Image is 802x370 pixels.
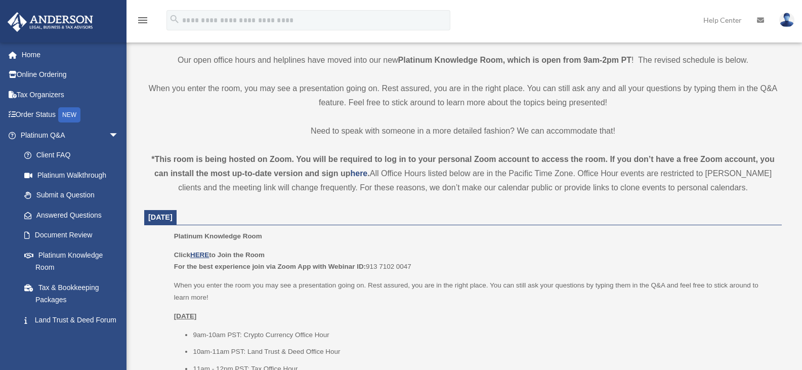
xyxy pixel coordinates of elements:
[137,14,149,26] i: menu
[174,251,265,259] b: Click to Join the Room
[174,249,775,273] p: 913 7102 0047
[14,310,134,330] a: Land Trust & Deed Forum
[779,13,794,27] img: User Pic
[193,329,775,341] li: 9am-10am PST: Crypto Currency Office Hour
[7,45,134,65] a: Home
[14,225,134,245] a: Document Review
[174,232,262,240] span: Platinum Knowledge Room
[169,14,180,25] i: search
[7,65,134,85] a: Online Ordering
[14,245,129,277] a: Platinum Knowledge Room
[350,169,367,178] a: here
[7,125,134,145] a: Platinum Q&Aarrow_drop_down
[144,124,782,138] p: Need to speak with someone in a more detailed fashion? We can accommodate that!
[144,81,782,110] p: When you enter the room, you may see a presentation going on. Rest assured, you are in the right ...
[174,279,775,303] p: When you enter the room you may see a presentation going on. Rest assured, you are in the right p...
[193,346,775,358] li: 10am-11am PST: Land Trust & Deed Office Hour
[14,330,134,350] a: Portal Feedback
[174,312,197,320] u: [DATE]
[14,277,134,310] a: Tax & Bookkeeping Packages
[398,56,631,64] strong: Platinum Knowledge Room, which is open from 9am-2pm PT
[7,85,134,105] a: Tax Organizers
[151,155,775,178] strong: *This room is being hosted on Zoom. You will be required to log in to your personal Zoom account ...
[144,152,782,195] div: All Office Hours listed below are in the Pacific Time Zone. Office Hour events are restricted to ...
[144,53,782,67] p: Our open office hours and helplines have moved into our new ! The revised schedule is below.
[137,18,149,26] a: menu
[109,125,129,146] span: arrow_drop_down
[5,12,96,32] img: Anderson Advisors Platinum Portal
[7,105,134,126] a: Order StatusNEW
[14,145,134,166] a: Client FAQ
[174,263,366,270] b: For the best experience join via Zoom App with Webinar ID:
[14,165,134,185] a: Platinum Walkthrough
[148,213,173,221] span: [DATE]
[14,205,134,225] a: Answered Questions
[58,107,80,122] div: NEW
[190,251,209,259] a: HERE
[14,185,134,205] a: Submit a Question
[367,169,369,178] strong: .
